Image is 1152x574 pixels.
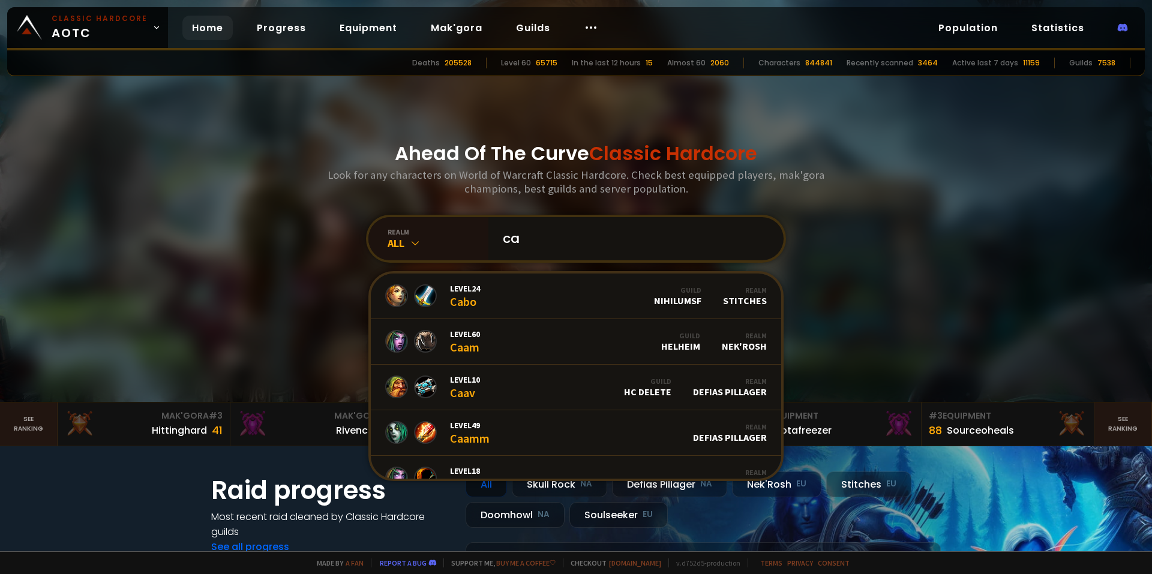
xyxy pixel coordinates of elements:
[536,58,557,68] div: 65715
[722,331,767,340] div: Realm
[1094,402,1152,446] a: Seeranking
[612,471,727,497] div: Defias Pillager
[624,377,671,386] div: Guild
[443,558,556,567] span: Support me,
[466,542,941,574] a: [DATE]zgpetri on godDefias Pillager8 /90
[713,468,767,477] div: Realm
[230,402,403,446] a: Mak'Gora#2Rivench100
[58,402,230,446] a: Mak'Gora#3Hittinghard41
[445,58,472,68] div: 205528
[693,422,767,431] div: Realm
[700,478,712,490] small: NA
[52,13,148,24] small: Classic Hardcore
[182,16,233,40] a: Home
[589,140,757,167] span: Classic Hardcore
[693,377,767,398] div: Defias Pillager
[371,365,781,410] a: Level10CaavGuildHC DeleteRealmDefias Pillager
[52,13,148,42] span: AOTC
[624,377,671,398] div: HC Delete
[609,558,661,567] a: [DOMAIN_NAME]
[826,471,911,497] div: Stitches
[450,420,490,431] span: Level 49
[805,58,832,68] div: 844841
[450,374,480,385] span: Level 10
[1097,58,1115,68] div: 7538
[211,509,451,539] h4: Most recent raid cleaned by Classic Hardcore guilds
[466,471,507,497] div: All
[211,471,451,509] h1: Raid progress
[661,331,700,352] div: Helheim
[847,58,913,68] div: Recently scanned
[929,422,942,438] div: 88
[395,139,757,168] h1: Ahead Of The Curve
[722,331,767,352] div: Nek'Rosh
[538,509,550,521] small: NA
[661,331,700,340] div: Guild
[713,468,767,489] div: Skull Rock
[450,420,490,446] div: Caamm
[787,558,813,567] a: Privacy
[421,16,492,40] a: Mak'gora
[668,558,740,567] span: v. d752d5 - production
[238,410,395,422] div: Mak'Gora
[330,16,407,40] a: Equipment
[667,58,706,68] div: Almost 60
[209,410,223,422] span: # 3
[412,58,440,68] div: Deaths
[450,283,480,294] span: Level 24
[466,502,565,528] div: Doomhowl
[450,329,480,339] span: Level 60
[1022,16,1094,40] a: Statistics
[710,58,729,68] div: 2060
[371,410,781,456] a: Level49CaammRealmDefias Pillager
[654,286,701,294] div: Guild
[450,283,480,309] div: Cabo
[723,286,767,306] div: Stitches
[732,471,821,497] div: Nek'Rosh
[336,423,374,438] div: Rivench
[918,58,938,68] div: 3464
[572,58,641,68] div: In the last 12 hours
[371,319,781,365] a: Level60CaamGuildHelheimRealmNek'Rosh
[760,558,782,567] a: Terms
[929,410,943,422] span: # 3
[818,558,850,567] a: Consent
[563,558,661,567] span: Checkout
[1069,58,1093,68] div: Guilds
[310,558,364,567] span: Made by
[450,465,480,476] span: Level 18
[496,558,556,567] a: Buy me a coffee
[929,16,1007,40] a: Population
[380,558,427,567] a: Report a bug
[388,227,488,236] div: realm
[450,465,480,491] div: Caats
[693,377,767,386] div: Realm
[580,478,592,490] small: NA
[929,410,1087,422] div: Equipment
[450,329,480,354] div: Caam
[796,478,806,490] small: EU
[211,540,289,554] a: See all progress
[371,456,781,501] a: Level18CaatsRealmSkull Rock
[758,58,800,68] div: Characters
[450,374,480,400] div: Caav
[152,423,207,438] div: Hittinghard
[952,58,1018,68] div: Active last 7 days
[496,217,769,260] input: Search a character...
[371,274,781,319] a: Level24CaboGuildNihilumSFRealmStitches
[501,58,531,68] div: Level 60
[569,502,668,528] div: Soulseeker
[654,286,701,306] div: NihilumSF
[346,558,364,567] a: a fan
[756,410,914,422] div: Equipment
[922,402,1094,446] a: #3Equipment88Sourceoheals
[212,422,223,438] div: 41
[749,402,922,446] a: #2Equipment88Notafreezer
[388,236,488,250] div: All
[947,423,1014,438] div: Sourceoheals
[7,7,168,48] a: Classic HardcoreAOTC
[723,286,767,294] div: Realm
[646,58,653,68] div: 15
[247,16,316,40] a: Progress
[1023,58,1040,68] div: 11159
